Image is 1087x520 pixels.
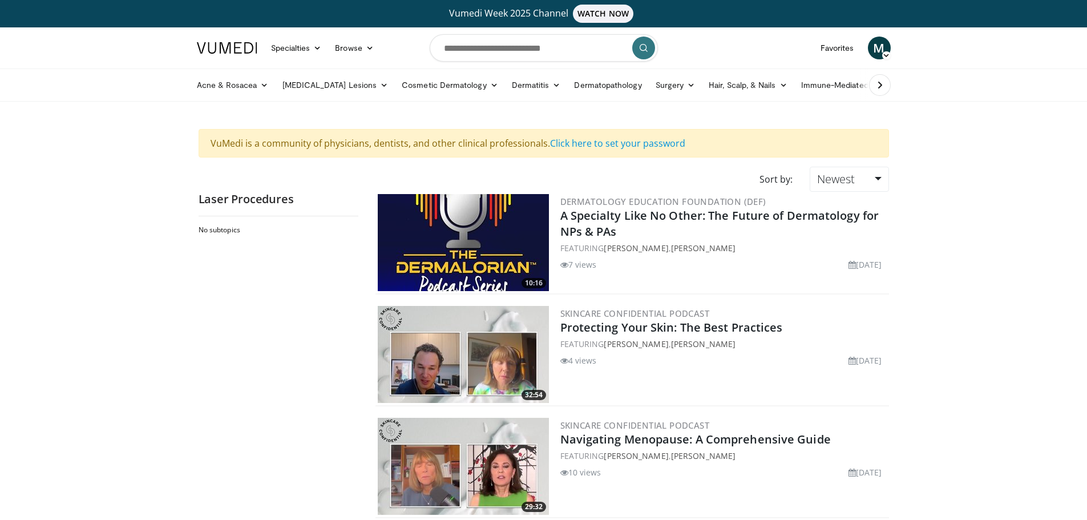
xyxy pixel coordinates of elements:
[378,194,549,291] img: 04ed6d1d-0918-4773-8af2-f09567f79c27.300x170_q85_crop-smart_upscale.jpg
[522,502,546,512] span: 29:32
[560,450,887,462] div: FEATURING ,
[560,432,831,447] a: Navigating Menopause: A Comprehensive Guide
[814,37,861,59] a: Favorites
[550,137,685,150] a: Click here to set your password
[751,167,801,192] div: Sort by:
[378,418,549,515] a: 29:32
[430,34,658,62] input: Search topics, interventions
[199,225,355,235] h2: No subtopics
[649,74,702,96] a: Surgery
[560,466,601,478] li: 10 views
[276,74,395,96] a: [MEDICAL_DATA] Lesions
[505,74,568,96] a: Dermatitis
[560,208,879,239] a: A Specialty Like No Other: The Future of Dermatology for NPs & PAs
[702,74,794,96] a: Hair, Scalp, & Nails
[190,74,276,96] a: Acne & Rosacea
[817,171,855,187] span: Newest
[560,196,766,207] a: Dermatology Education Foundation (DEF)
[264,37,329,59] a: Specialties
[560,259,597,271] li: 7 views
[560,308,710,319] a: Skincare Confidential Podcast
[794,74,887,96] a: Immune-Mediated
[848,354,882,366] li: [DATE]
[671,450,736,461] a: [PERSON_NAME]
[378,418,549,515] img: 7cfce5a0-fc8e-4ea1-9735-e847a06d05ea.300x170_q85_crop-smart_upscale.jpg
[567,74,648,96] a: Dermatopathology
[604,243,668,253] a: [PERSON_NAME]
[810,167,888,192] a: Newest
[848,259,882,271] li: [DATE]
[378,306,549,403] a: 32:54
[671,338,736,349] a: [PERSON_NAME]
[604,338,668,349] a: [PERSON_NAME]
[868,37,891,59] a: M
[199,5,889,23] a: Vumedi Week 2025 ChannelWATCH NOW
[560,242,887,254] div: FEATURING ,
[560,338,887,350] div: FEATURING ,
[395,74,504,96] a: Cosmetic Dermatology
[560,320,783,335] a: Protecting Your Skin: The Best Practices
[522,278,546,288] span: 10:16
[522,390,546,400] span: 32:54
[604,450,668,461] a: [PERSON_NAME]
[560,354,597,366] li: 4 views
[560,420,710,431] a: Skincare Confidential Podcast
[197,42,257,54] img: VuMedi Logo
[671,243,736,253] a: [PERSON_NAME]
[328,37,381,59] a: Browse
[378,306,549,403] img: bd404231-b653-42fb-850e-aa76c9cce1ee.300x170_q85_crop-smart_upscale.jpg
[573,5,633,23] span: WATCH NOW
[199,129,889,158] div: VuMedi is a community of physicians, dentists, and other clinical professionals.
[848,466,882,478] li: [DATE]
[378,194,549,291] a: 10:16
[199,192,358,207] h2: Laser Procedures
